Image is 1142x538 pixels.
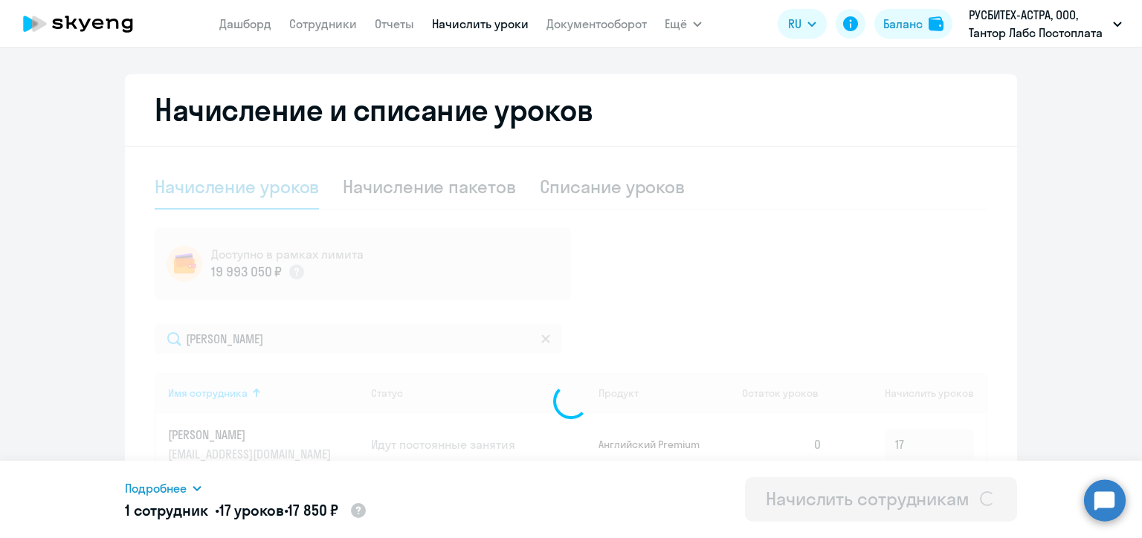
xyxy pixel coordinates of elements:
img: balance [929,16,943,31]
a: Дашборд [219,16,271,31]
h5: 1 сотрудник • • [125,500,367,522]
span: Ещё [665,15,687,33]
span: 17 уроков [219,501,284,519]
a: Начислить уроки [432,16,529,31]
p: РУСБИТЕХ-АСТРА, ООО, Тантор Лабс Постоплата [969,6,1107,42]
button: Ещё [665,9,702,39]
div: Баланс [883,15,923,33]
a: Сотрудники [289,16,357,31]
span: Подробнее [125,479,187,497]
div: Начислить сотрудникам [766,487,970,511]
a: Отчеты [375,16,414,31]
span: 17 850 ₽ [288,501,338,519]
button: RU [778,9,827,39]
a: Документооборот [546,16,647,31]
button: Начислить сотрудникам [745,477,1017,522]
button: РУСБИТЕХ-АСТРА, ООО, Тантор Лабс Постоплата [961,6,1129,42]
button: Балансbalance [874,9,952,39]
span: RU [788,15,801,33]
h2: Начисление и списание уроков [155,92,987,128]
